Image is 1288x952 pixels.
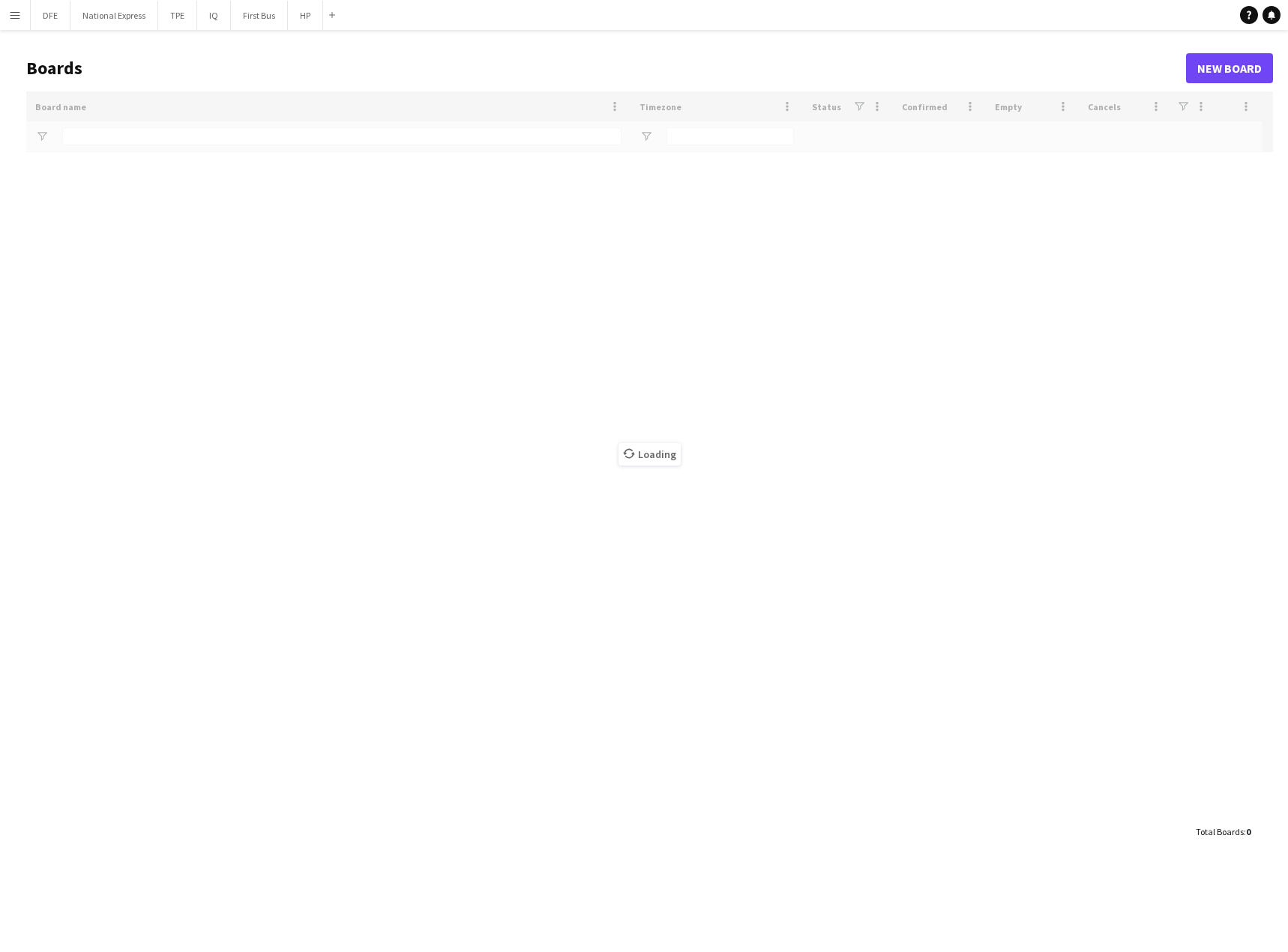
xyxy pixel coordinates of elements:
[1186,53,1273,83] a: New Board
[197,1,231,30] button: IQ
[70,1,158,30] button: National Express
[288,1,323,30] button: HP
[1196,826,1244,837] span: Total Boards
[26,57,1186,79] h1: Boards
[231,1,288,30] button: First Bus
[158,1,197,30] button: TPE
[1246,826,1251,837] span: 0
[1196,817,1251,846] div: :
[31,1,70,30] button: DFE
[619,443,681,466] span: Loading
